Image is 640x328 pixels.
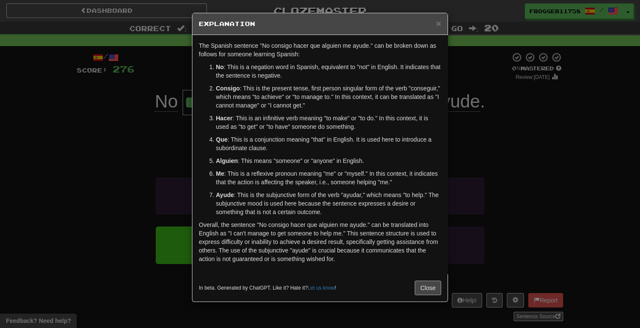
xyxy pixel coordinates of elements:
[436,18,441,28] span: ×
[199,221,441,263] p: Overall, the sentence "No consigo hacer que alguien me ayude." can be translated into English as ...
[216,114,441,131] p: : This is an infinitive verb meaning "to make" or "to do." In this context, it is used as "to get...
[216,84,441,110] p: : This is the present tense, first person singular form of the verb "conseguir," which means "to ...
[415,281,441,295] button: Close
[216,169,441,186] p: : This is a reflexive pronoun meaning "me" or "myself." In this context, it indicates that the ac...
[216,64,224,70] strong: No
[308,285,335,291] a: Let us know
[216,85,240,92] strong: Consigo
[216,135,441,152] p: : This is a conjunction meaning "that" in English. It is used here to introduce a subordinate cla...
[216,170,224,177] strong: Me
[436,19,441,28] button: Close
[216,157,238,164] strong: Alguien
[216,191,441,216] p: : This is the subjunctive form of the verb "ayudar," which means "to help." The subjunctive mood ...
[199,41,441,58] p: The Spanish sentence "No consigo hacer que alguien me ayude." can be broken down as follows for s...
[216,136,227,143] strong: Que
[216,63,441,80] p: : This is a negation word in Spanish, equivalent to "not" in English. It indicates that the sente...
[199,20,441,28] h5: Explanation
[216,115,233,122] strong: Hacer
[216,192,234,198] strong: Ayude
[199,284,336,292] small: In beta. Generated by ChatGPT. Like it? Hate it? !
[216,157,441,165] p: : This means "someone" or "anyone" in English.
